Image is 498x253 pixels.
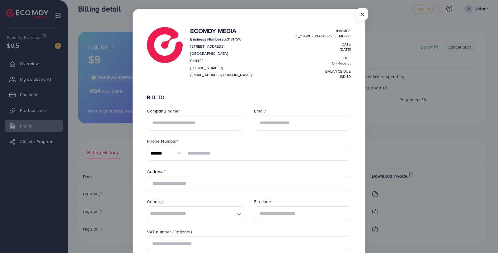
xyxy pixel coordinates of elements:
input: Search for option [148,209,234,219]
label: Email [254,108,266,114]
p: balance due [294,68,351,75]
strong: Business Number [190,36,221,42]
span: USD $9 [338,74,351,79]
p: 202113175W [190,36,251,43]
span: [DATE] [340,47,351,52]
p: [EMAIL_ADDRESS][DOMAIN_NAME] [190,71,251,79]
label: Company name [147,108,180,114]
label: Zip code [254,198,273,205]
p: Invoice [294,27,351,35]
label: Address [147,168,165,174]
p: [GEOGRAPHIC_DATA] [190,50,251,57]
label: Phone Number [147,138,178,144]
img: logo [147,27,183,63]
button: Close [357,8,368,20]
p: Date [294,41,351,48]
span: On Receipt [332,60,351,66]
h4: Ecomdy Media [190,27,251,35]
p: [STREET_ADDRESS] [190,43,251,50]
label: Country [147,198,164,205]
p: Due [294,54,351,62]
span: in_1S4WtlKSX4ar8JgYTJTMDH9t [294,33,351,39]
p: 049422 [190,57,251,64]
div: Search for option [147,206,244,221]
label: VAT number (Optional) [147,229,191,235]
h6: BILL TO [147,94,351,100]
iframe: Chat [472,225,493,248]
p: [PHONE_NUMBER] [190,64,251,72]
